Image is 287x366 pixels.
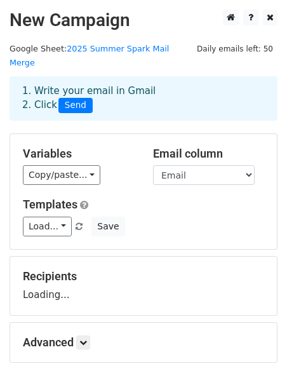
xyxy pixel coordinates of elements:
[58,98,93,113] span: Send
[10,44,169,68] small: Google Sheet:
[10,44,169,68] a: 2025 Summer Spark Mail Merge
[23,269,264,283] h5: Recipients
[23,269,264,302] div: Loading...
[13,84,274,113] div: 1. Write your email in Gmail 2. Click
[23,165,100,185] a: Copy/paste...
[23,198,77,211] a: Templates
[192,42,277,56] span: Daily emails left: 50
[23,147,134,161] h5: Variables
[23,335,264,349] h5: Advanced
[10,10,277,31] h2: New Campaign
[192,44,277,53] a: Daily emails left: 50
[153,147,264,161] h5: Email column
[23,217,72,236] a: Load...
[91,217,124,236] button: Save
